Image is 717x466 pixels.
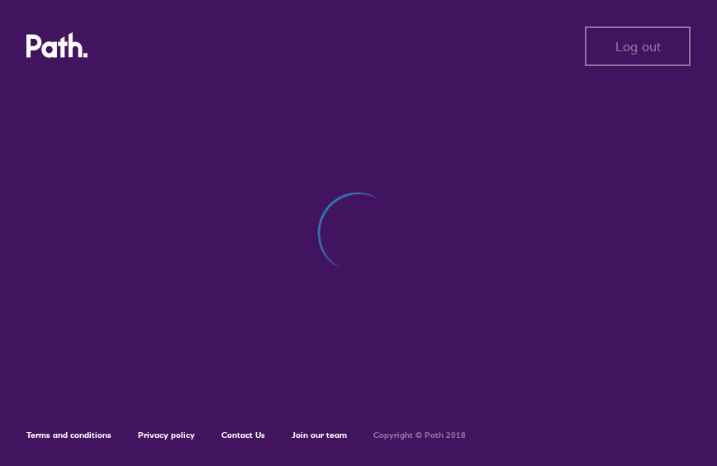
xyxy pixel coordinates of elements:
[615,39,661,54] span: Log out
[373,430,466,440] h6: Copyright © Path 2018
[292,430,347,440] a: Join our team
[138,430,195,440] a: Privacy policy
[585,26,691,66] button: Log out
[221,430,265,440] a: Contact Us
[26,430,112,440] a: Terms and conditions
